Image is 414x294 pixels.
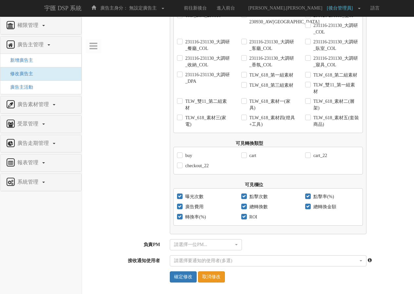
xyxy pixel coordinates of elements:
[184,152,192,159] label: buy
[170,255,366,266] button: Nothing selected
[248,39,295,52] label: 231116-231130_大調研_客廳_COL
[248,12,320,25] label: 230914-230930_AW[GEOGRAPHIC_DATA]
[184,214,206,220] label: 轉換率(%)
[184,193,204,200] label: 曝光次數
[245,6,325,11] span: [PERSON_NAME].[PERSON_NAME]
[16,179,42,185] span: 系統管理
[170,239,242,250] button: 請選擇一位PM...
[312,39,359,52] label: 231116-231130_大調研_臥室_COL
[248,193,268,200] label: 點擊次數
[16,140,52,146] span: 廣告走期管理
[16,102,52,107] span: 廣告素材管理
[312,193,334,200] label: 點擊率(%)
[5,85,33,90] a: 廣告主活動
[168,179,268,188] label: 可見欄位
[248,98,295,111] label: TLW_618_素材一(家具)
[312,98,359,111] label: TLW_618_素材二(層架)
[129,6,157,11] span: 無設定廣告主
[184,72,231,85] label: 231116-231130_大調研_DPA
[5,138,76,149] a: 廣告走期管理
[248,152,256,159] label: cart
[312,82,359,95] label: TLW_雙11_第一組素材
[5,177,76,188] a: 系統管理
[5,100,76,110] a: 廣告素材管理
[248,55,295,68] label: 231116-231130_大調研_香氛_COL
[5,58,33,63] a: 新增廣告主
[327,6,356,11] span: [後台管理員]
[184,39,231,52] label: 231116-231130_大調研_餐廳_COL
[16,22,42,28] span: 權限管理
[82,255,165,264] label: 接收通知使用者
[312,152,327,159] label: cart_22
[248,204,268,210] label: 總轉換數
[82,239,165,248] label: 負責PM
[5,158,76,168] a: 報表管理
[198,271,225,283] a: 取消修改
[100,6,128,11] span: 廣告主身分：
[16,121,42,126] span: 受眾管理
[312,22,359,35] label: 231116-231130_大調研_COL
[5,71,33,76] a: 修改廣告主
[16,42,47,47] span: 廣告主管理
[312,204,336,210] label: 總轉換金額
[184,163,209,169] label: checkout_22
[312,72,357,79] label: TLW_618_第二組素材
[248,115,295,128] label: TLW_618_素材四(燈具+工具)
[5,20,76,31] a: 權限管理
[184,55,231,68] label: 231116-231130_大調研_收納_COL
[16,160,42,165] span: 報表管理
[184,115,231,128] label: TLW_618_素材三(家電)
[248,214,257,220] label: ROI
[184,204,204,210] label: 廣告費用
[248,82,293,89] label: TLW_618_第三組素材
[174,258,358,264] div: 請選擇要通知的使用者(多選)
[5,40,76,50] a: 廣告主管理
[312,55,359,68] label: 231116-231130_大調研_寢具_COL
[248,72,293,79] label: TLW_618_第一組素材
[170,271,197,283] input: 確定修改
[312,115,359,128] label: TLW_618_素材五(套裝商品)
[184,98,231,111] label: TLW_雙11_第二組素材
[168,138,268,147] label: 可見轉換類型
[174,241,234,248] div: 請選擇一位PM...
[5,119,76,129] a: 受眾管理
